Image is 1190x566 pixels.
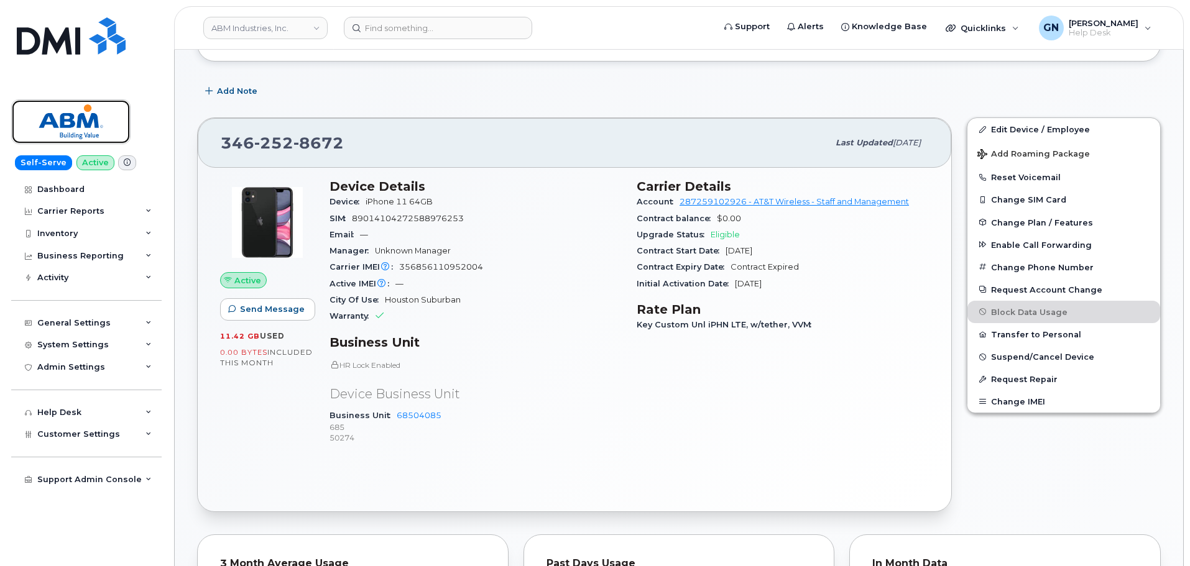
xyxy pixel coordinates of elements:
[220,332,260,340] span: 11.42 GB
[967,118,1160,140] a: Edit Device / Employee
[330,197,366,206] span: Device
[352,214,464,223] span: 89014104272588976253
[937,16,1028,40] div: Quicklinks
[203,17,328,39] a: ABM Industries, Inc.
[717,214,741,223] span: $0.00
[293,134,344,152] span: 8672
[220,298,315,321] button: Send Message
[399,262,483,272] span: 356856110952004
[967,278,1160,301] button: Request Account Change
[798,21,824,33] span: Alerts
[833,14,936,39] a: Knowledge Base
[366,197,433,206] span: iPhone 11 64GB
[1030,16,1160,40] div: Geoffrey Newport
[967,390,1160,413] button: Change IMEI
[330,179,622,194] h3: Device Details
[967,140,1160,166] button: Add Roaming Package
[637,230,711,239] span: Upgrade Status
[716,14,778,39] a: Support
[240,303,305,315] span: Send Message
[330,279,395,288] span: Active IMEI
[330,295,385,304] span: City Of Use
[217,85,257,97] span: Add Note
[967,166,1160,188] button: Reset Voicemail
[967,256,1160,278] button: Change Phone Number
[395,279,404,288] span: —
[991,352,1094,362] span: Suspend/Cancel Device
[967,301,1160,323] button: Block Data Usage
[234,275,261,286] span: Active
[637,179,929,194] h3: Carrier Details
[991,217,1093,227] span: Change Plan / Features
[735,21,770,33] span: Support
[397,411,441,420] a: 68504085
[637,320,818,329] span: Key Custom Unl iPHN LTE, w/tether, VVM
[836,138,893,147] span: Last updated
[967,188,1160,211] button: Change SIM Card
[230,185,305,260] img: iPhone_11.jpg
[852,21,927,33] span: Knowledge Base
[330,246,375,255] span: Manager
[637,279,735,288] span: Initial Activation Date
[735,279,762,288] span: [DATE]
[1069,18,1138,28] span: [PERSON_NAME]
[375,246,451,255] span: Unknown Manager
[330,422,622,432] p: 685
[637,302,929,317] h3: Rate Plan
[967,234,1160,256] button: Enable Call Forwarding
[637,262,731,272] span: Contract Expiry Date
[680,197,909,206] a: 287259102926 - AT&T Wireless - Staff and Management
[330,214,352,223] span: SIM
[967,211,1160,234] button: Change Plan / Features
[961,23,1006,33] span: Quicklinks
[360,230,368,239] span: —
[330,230,360,239] span: Email
[637,214,717,223] span: Contract balance
[330,360,622,370] p: HR Lock Enabled
[711,230,740,239] span: Eligible
[977,149,1090,161] span: Add Roaming Package
[637,246,726,255] span: Contract Start Date
[254,134,293,152] span: 252
[967,345,1160,368] button: Suspend/Cancel Device
[220,348,267,357] span: 0.00 Bytes
[330,335,622,350] h3: Business Unit
[330,262,399,272] span: Carrier IMEI
[330,311,375,321] span: Warranty
[967,323,1160,345] button: Transfer to Personal
[778,14,833,39] a: Alerts
[221,134,344,152] span: 346
[726,246,752,255] span: [DATE]
[330,432,622,443] p: 50274
[967,368,1160,390] button: Request Repair
[260,331,285,340] span: used
[731,262,799,272] span: Contract Expired
[330,411,397,420] span: Business Unit
[991,240,1092,249] span: Enable Call Forwarding
[1069,28,1138,38] span: Help Desk
[893,138,921,147] span: [DATE]
[344,17,532,39] input: Find something...
[637,197,680,206] span: Account
[330,385,622,403] p: Device Business Unit
[197,80,268,103] button: Add Note
[385,295,461,304] span: Houston Suburban
[1043,21,1059,35] span: GN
